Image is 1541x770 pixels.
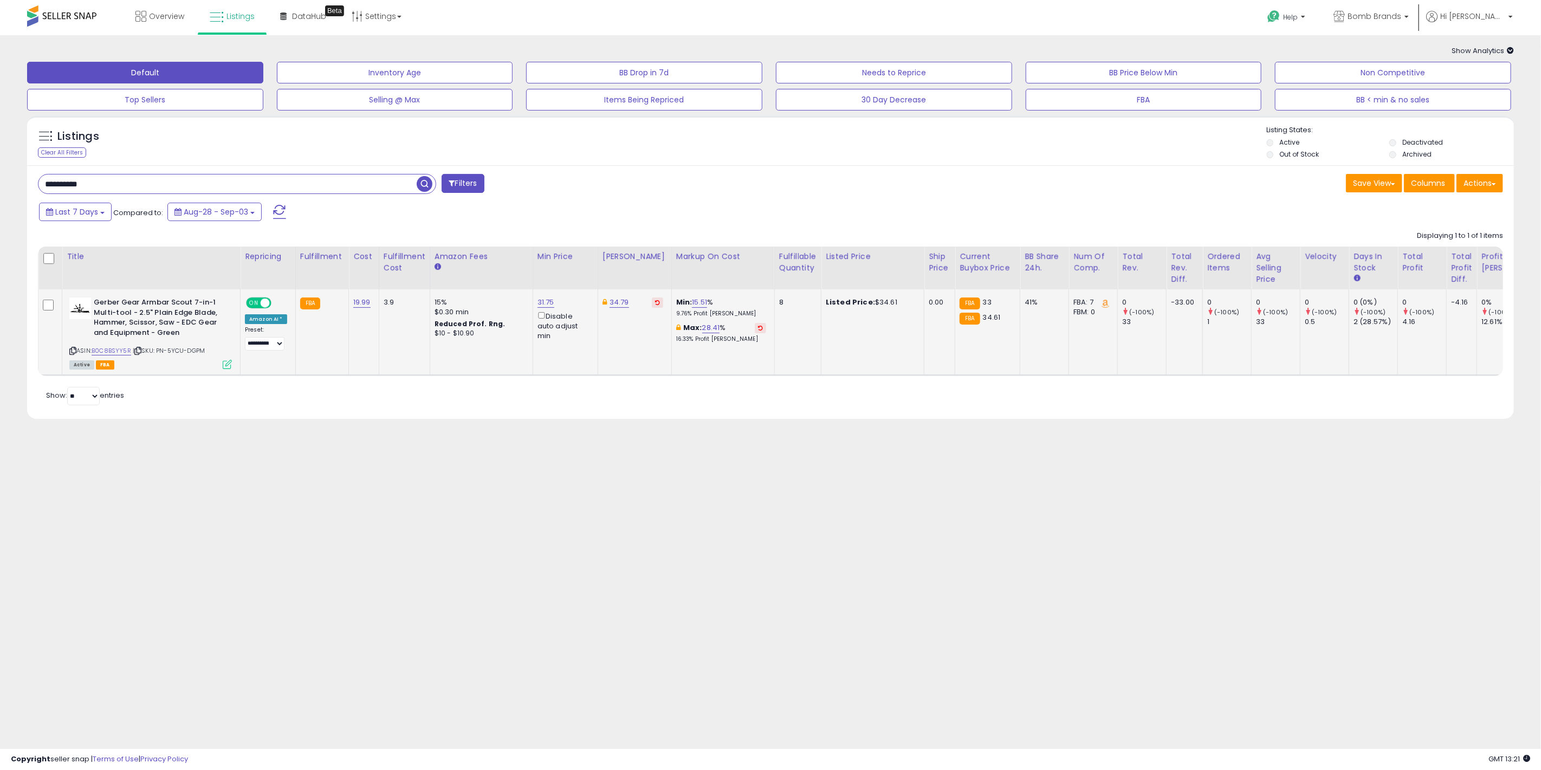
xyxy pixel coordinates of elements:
[692,297,707,308] a: 15.51
[270,299,287,308] span: OFF
[1122,251,1162,274] div: Total Rev.
[1404,174,1455,192] button: Columns
[92,346,131,355] a: B0C8BSYY5R
[1129,308,1154,316] small: (-100%)
[292,11,326,22] span: DataHub
[1402,150,1432,159] label: Archived
[676,297,692,307] b: Min:
[167,203,262,221] button: Aug-28 - Sep-03
[1426,11,1513,35] a: Hi [PERSON_NAME]
[245,314,287,324] div: Amazon AI *
[1354,274,1360,283] small: Days In Stock.
[46,390,124,400] span: Show: entries
[435,262,441,272] small: Amazon Fees.
[929,251,950,274] div: Ship Price
[1025,297,1060,307] div: 41%
[1489,308,1514,316] small: (-100%)
[1073,307,1109,317] div: FBM: 0
[27,89,263,111] button: Top Sellers
[55,206,98,217] span: Last 7 Days
[1456,174,1503,192] button: Actions
[826,297,875,307] b: Listed Price:
[1361,308,1385,316] small: (-100%)
[94,297,225,340] b: Gerber Gear Armbar Scout 7-in-1 Multi-tool - 2.5" Plain Edge Blade, Hammer, Scissor, Saw - EDC Ge...
[39,203,112,221] button: Last 7 Days
[1305,251,1344,262] div: Velocity
[1451,297,1468,307] div: -4.16
[245,326,287,351] div: Preset:
[1305,317,1349,327] div: 0.5
[538,310,590,341] div: Disable auto adjust min
[1283,12,1298,22] span: Help
[27,62,263,83] button: Default
[1348,11,1401,22] span: Bomb Brands
[676,297,766,318] div: %
[779,251,817,274] div: Fulfillable Quantity
[1409,308,1434,316] small: (-100%)
[277,62,513,83] button: Inventory Age
[149,11,184,22] span: Overview
[1402,251,1442,274] div: Total Profit
[676,251,770,262] div: Markup on Cost
[983,297,992,307] span: 33
[1256,317,1300,327] div: 33
[960,297,980,309] small: FBA
[113,208,163,218] span: Compared to:
[1025,251,1064,274] div: BB Share 24h.
[676,335,766,343] p: 16.33% Profit [PERSON_NAME]
[353,251,374,262] div: Cost
[1122,297,1166,307] div: 0
[526,62,762,83] button: BB Drop in 7d
[1263,308,1288,316] small: (-100%)
[1402,138,1443,147] label: Deactivated
[245,251,291,262] div: Repricing
[1207,317,1251,327] div: 1
[1452,46,1514,56] span: Show Analytics
[526,89,762,111] button: Items Being Repriced
[1440,11,1505,22] span: Hi [PERSON_NAME]
[1305,297,1349,307] div: 0
[1402,317,1446,327] div: 4.16
[300,251,344,262] div: Fulfillment
[1451,251,1472,285] div: Total Profit Diff.
[676,310,766,318] p: 9.76% Profit [PERSON_NAME]
[1073,251,1113,274] div: Num of Comp.
[435,307,525,317] div: $0.30 min
[1275,89,1511,111] button: BB < min & no sales
[671,247,774,289] th: The percentage added to the cost of goods (COGS) that forms the calculator for Min & Max prices.
[1256,297,1300,307] div: 0
[779,297,813,307] div: 8
[384,297,422,307] div: 3.9
[1259,2,1316,35] a: Help
[226,11,255,22] span: Listings
[1207,297,1251,307] div: 0
[435,329,525,338] div: $10 - $10.90
[1207,251,1247,274] div: Ordered Items
[1267,125,1514,135] p: Listing States:
[1280,138,1300,147] label: Active
[133,346,205,355] span: | SKU: PN-5YCU-DGPM
[983,312,1001,322] span: 34.61
[69,297,91,319] img: 31FzdHP24wL._SL40_.jpg
[435,251,528,262] div: Amazon Fees
[442,174,484,193] button: Filters
[69,360,94,370] span: All listings currently available for purchase on Amazon
[676,323,766,343] div: %
[277,89,513,111] button: Selling @ Max
[69,297,232,368] div: ASIN:
[610,297,629,308] a: 34.79
[1026,62,1262,83] button: BB Price Below Min
[1171,251,1198,285] div: Total Rev. Diff.
[538,251,593,262] div: Min Price
[384,251,425,274] div: Fulfillment Cost
[1346,174,1402,192] button: Save View
[1354,317,1397,327] div: 2 (28.57%)
[96,360,114,370] span: FBA
[38,147,86,158] div: Clear All Filters
[1275,62,1511,83] button: Non Competitive
[1267,10,1280,23] i: Get Help
[1354,297,1397,307] div: 0 (0%)
[1417,231,1503,241] div: Displaying 1 to 1 of 1 items
[826,251,920,262] div: Listed Price
[960,313,980,325] small: FBA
